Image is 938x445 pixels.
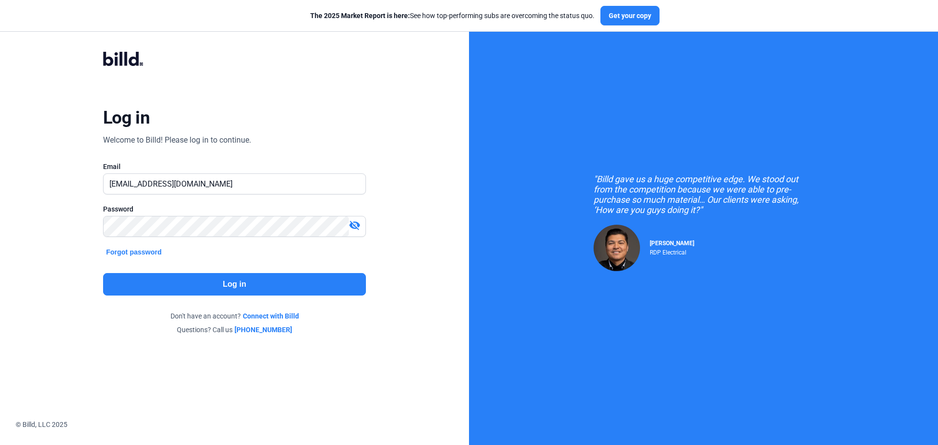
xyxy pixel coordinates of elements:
[594,174,813,215] div: "Billd gave us a huge competitive edge. We stood out from the competition because we were able to...
[243,311,299,321] a: Connect with Billd
[310,11,595,21] div: See how top-performing subs are overcoming the status quo.
[310,12,410,20] span: The 2025 Market Report is here:
[103,311,366,321] div: Don't have an account?
[650,240,694,247] span: [PERSON_NAME]
[103,273,366,296] button: Log in
[103,162,366,171] div: Email
[103,247,165,257] button: Forgot password
[103,325,366,335] div: Questions? Call us
[650,247,694,256] div: RDP Electrical
[103,107,149,128] div: Log in
[349,219,361,231] mat-icon: visibility_off
[234,325,292,335] a: [PHONE_NUMBER]
[600,6,660,25] button: Get your copy
[103,134,251,146] div: Welcome to Billd! Please log in to continue.
[594,225,640,271] img: Raul Pacheco
[103,204,366,214] div: Password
